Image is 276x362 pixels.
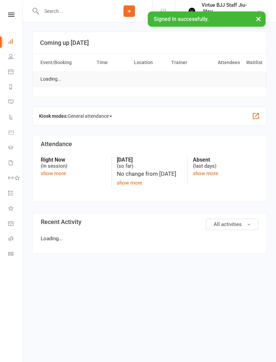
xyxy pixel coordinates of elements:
[41,219,258,225] h3: Recent Activity
[193,170,218,176] a: show more
[8,80,23,95] a: Reports
[214,221,242,227] span: All activities
[39,6,106,16] input: Search...
[168,54,206,71] th: Trainer
[8,232,23,247] a: Roll call kiosk mode
[193,157,258,169] div: (last days)
[154,16,209,22] span: Signed in successfully.
[117,169,182,178] div: No change from [DATE]
[252,11,265,26] button: ×
[68,111,112,121] span: General attendance
[8,217,23,232] a: General attendance kiosk mode
[40,39,259,46] h3: Coming up [DATE]
[185,4,198,18] img: thumb_image1665449447.png
[8,126,23,141] a: Product Sales
[202,2,256,14] div: Virtue BJJ Staff Jiu-Jitsu
[117,157,182,163] strong: [DATE]
[41,170,66,176] a: show more
[41,234,258,243] p: Loading...
[41,141,258,147] h3: Attendance
[206,54,243,71] th: Attendees
[41,157,106,163] strong: Right Now
[8,247,23,262] a: Class kiosk mode
[8,65,23,80] a: Calendar
[8,34,23,50] a: Dashboard
[193,157,258,163] strong: Absent
[243,54,262,71] th: Waitlist
[117,180,142,186] a: show more
[94,54,131,71] th: Time
[41,157,106,169] div: (in session)
[117,157,182,169] div: (so far)
[8,50,23,65] a: People
[39,113,68,119] strong: Kiosk modes:
[37,54,94,71] th: Event/Booking
[131,54,168,71] th: Location
[8,201,23,217] a: What's New
[37,71,65,87] td: Loading...
[206,219,258,230] button: All activities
